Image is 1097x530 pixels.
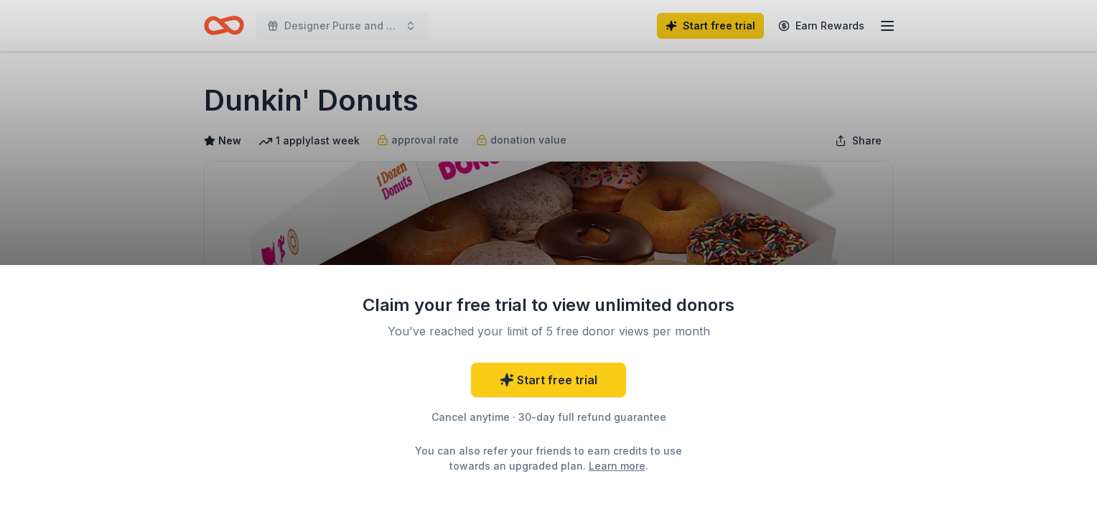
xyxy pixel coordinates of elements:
[362,294,735,317] div: Claim your free trial to view unlimited donors
[471,363,626,397] a: Start free trial
[362,409,735,426] div: Cancel anytime · 30-day full refund guarantee
[379,322,718,340] div: You've reached your limit of 5 free donor views per month
[589,458,645,473] a: Learn more
[402,443,695,473] div: You can also refer your friends to earn credits to use towards an upgraded plan. .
